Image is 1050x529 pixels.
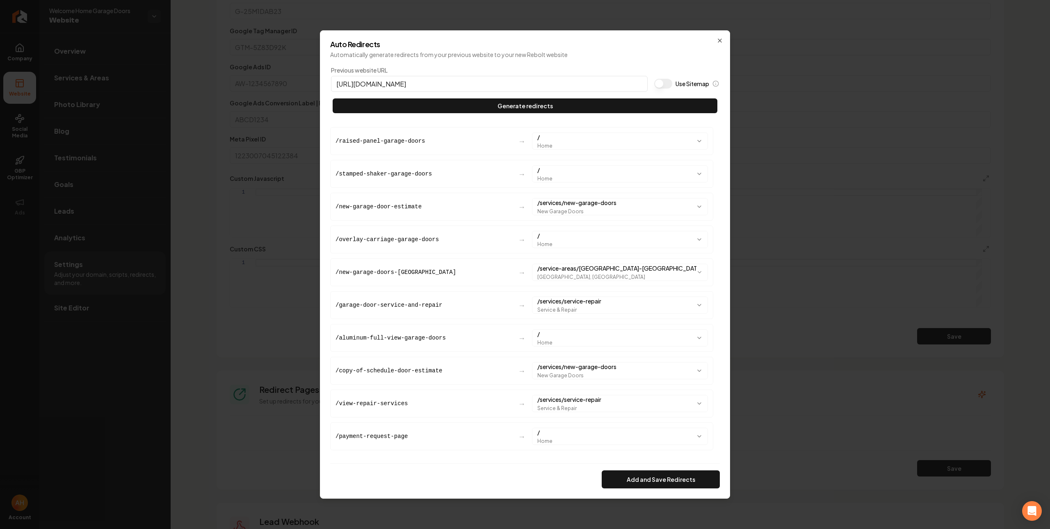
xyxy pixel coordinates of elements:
div: /overlay-carriage-garage-doors [336,235,511,244]
input: https://rebolthq.com [331,76,648,92]
span: → [518,398,525,409]
div: /new-garage-doors-cincinnati [336,268,511,276]
div: /raised-panel-garage-doors [336,137,511,145]
span: → [518,234,525,245]
div: /aluminum-full-view-garage-doors [336,334,511,342]
div: /copy-of-schedule-door-estimate [336,367,511,375]
p: Automatically generate redirects from your previous website to your new Rebolt website [330,50,720,59]
span: → [518,267,525,278]
span: → [518,365,525,376]
label: Use Sitemap [676,80,709,88]
span: → [518,431,525,442]
label: Previous website URL [331,66,648,74]
span: → [518,201,525,212]
span: → [518,168,525,180]
h2: Auto Redirects [330,41,720,48]
button: Generate redirects [333,98,717,113]
span: → [518,332,525,344]
div: /stamped-shaker-garage-doors [336,170,511,178]
div: /view-repair-services [336,399,511,408]
div: /new-garage-door-estimate [336,203,511,211]
span: → [518,135,525,147]
button: Add and Save Redirects [602,470,720,488]
span: → [518,299,525,311]
div: /garage-door-service-and-repair [336,301,511,309]
div: /payment-request-page [336,432,511,440]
